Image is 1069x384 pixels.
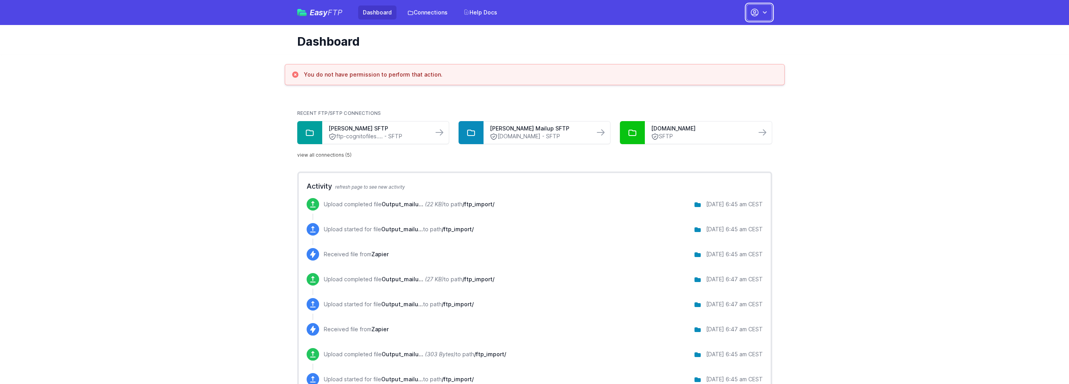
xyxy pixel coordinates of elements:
[706,350,763,358] div: [DATE] 6:45 am CEST
[706,250,763,258] div: [DATE] 6:45 am CEST
[706,225,763,233] div: [DATE] 6:45 am CEST
[324,375,474,383] p: Upload started for file to path
[459,5,502,20] a: Help Docs
[462,201,494,207] span: /ftp_import/
[328,132,427,141] a: ftp-cognitofiles.... - SFTP
[474,351,506,357] span: /ftp_import/
[706,375,763,383] div: [DATE] 6:45 am CEST
[358,5,396,20] a: Dashboard
[706,325,763,333] div: [DATE] 6:47 am CEST
[442,376,474,382] span: /ftp_import/
[297,110,772,116] h2: Recent FTP/SFTP Connections
[425,276,444,282] i: (27 KB)
[706,200,763,208] div: [DATE] 6:45 am CEST
[1030,345,1060,375] iframe: Drift Widget Chat Controller
[381,376,423,382] span: Output_mailup_final.csv
[335,184,405,190] span: refresh page to see new activity
[371,251,389,257] span: Zapier
[403,5,452,20] a: Connections
[425,201,444,207] i: (22 KB)
[304,71,443,79] h3: You do not have permission to perform that action.
[328,125,427,132] a: [PERSON_NAME] SFTP
[297,9,307,16] img: easyftp_logo.png
[706,275,763,283] div: [DATE] 6:47 am CEST
[324,250,389,258] p: Received file from
[706,300,763,308] div: [DATE] 6:47 am CEST
[382,201,423,207] span: Output_mailup_final.csv
[490,132,588,141] a: [DOMAIN_NAME] - SFTP
[310,9,343,16] span: Easy
[651,125,750,132] a: [DOMAIN_NAME]
[324,300,474,308] p: Upload started for file to path
[324,275,494,283] p: Upload completed file to path
[297,152,352,158] a: view all connections (5)
[297,9,343,16] a: EasyFTP
[442,301,474,307] span: /ftp_import/
[324,350,506,358] p: Upload completed file to path
[297,34,766,48] h1: Dashboard
[651,132,750,141] a: SFTP
[324,225,474,233] p: Upload started for file to path
[382,276,423,282] span: Output_mailup_final.csv
[307,181,763,192] h2: Activity
[324,200,494,208] p: Upload completed file to path
[324,325,389,333] p: Received file from
[490,125,588,132] a: [PERSON_NAME] Mailup SFTP
[328,8,343,17] span: FTP
[425,351,455,357] i: (303 Bytes)
[381,226,423,232] span: Output_mailup_final.csv
[382,351,423,357] span: Output_mailup_final.csv
[462,276,494,282] span: /ftp_import/
[381,301,423,307] span: Output_mailup_final.csv
[371,326,389,332] span: Zapier
[442,226,474,232] span: /ftp_import/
